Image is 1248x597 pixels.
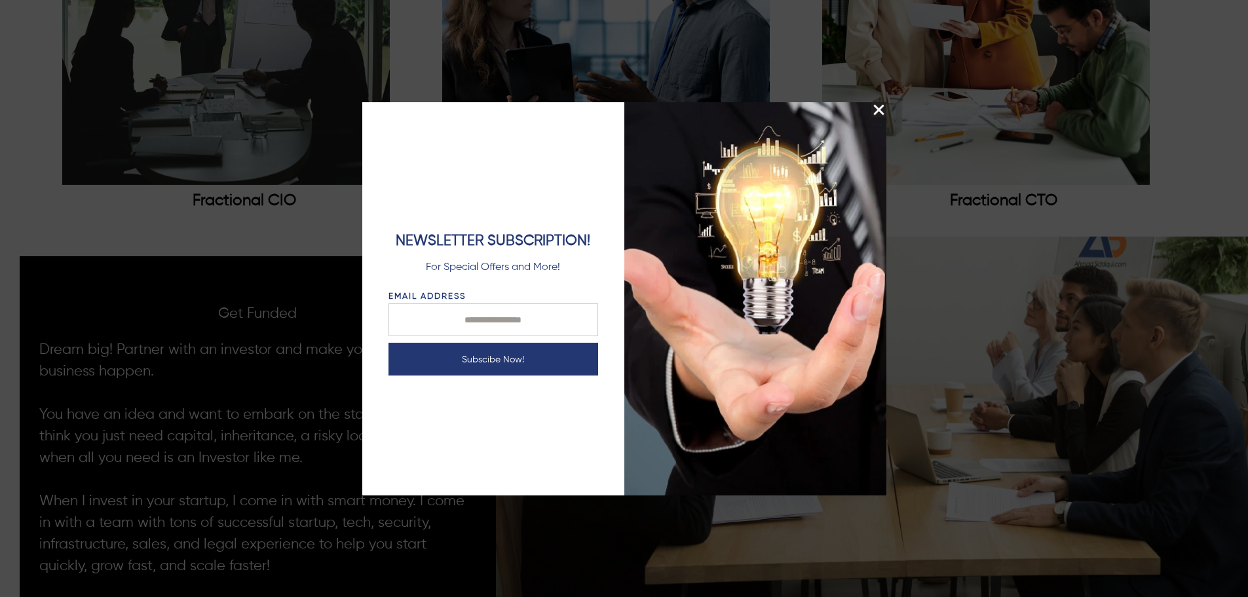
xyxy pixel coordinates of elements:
[388,290,598,303] label: EMAIL ADDRESS
[396,234,590,248] span: NEWSLETTER SUBSCRIPTION!
[388,343,598,376] button: Subscibe Now!
[871,102,886,117] div: Close Splash Button
[426,262,560,273] span: For Special Offers and More!
[871,102,886,117] img: close-splash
